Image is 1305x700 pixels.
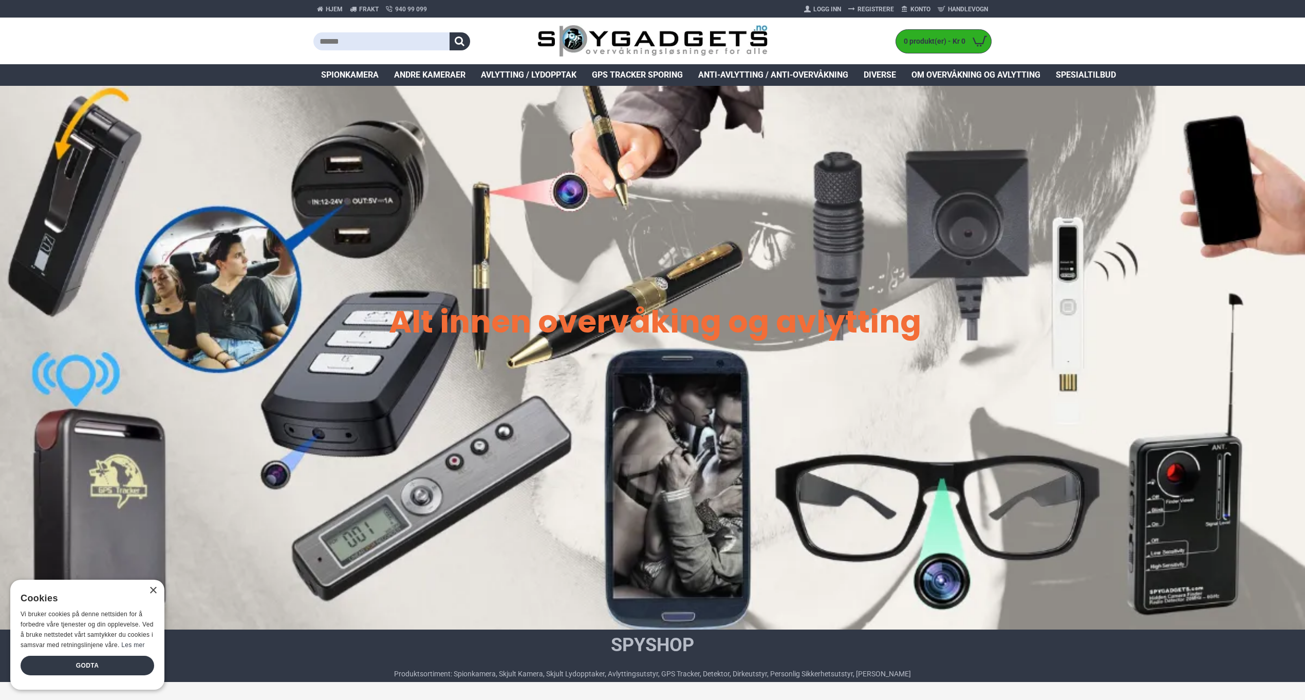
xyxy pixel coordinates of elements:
a: 0 produkt(er) - Kr 0 [896,30,991,53]
div: Godta [21,656,154,675]
div: Close [149,587,157,595]
a: Konto [898,1,934,17]
a: Diverse [856,64,904,86]
span: Anti-avlytting / Anti-overvåkning [698,69,848,81]
span: Andre kameraer [394,69,465,81]
span: 0 produkt(er) - Kr 0 [896,36,968,47]
a: Spesialtilbud [1048,64,1124,86]
span: 940 99 099 [395,5,427,14]
a: Les mer, opens a new window [121,641,144,649]
span: GPS Tracker Sporing [592,69,683,81]
span: Spionkamera [321,69,379,81]
span: Registrere [857,5,894,14]
span: Avlytting / Lydopptak [481,69,576,81]
span: Hjem [326,5,343,14]
a: Om overvåkning og avlytting [904,64,1048,86]
span: Frakt [359,5,379,14]
a: GPS Tracker Sporing [584,64,691,86]
a: Handlevogn [934,1,992,17]
span: Konto [910,5,930,14]
div: Cookies [21,587,147,610]
img: SpyGadgets.no [537,25,768,58]
span: Spesialtilbud [1056,69,1116,81]
h1: SpyShop [394,632,911,658]
a: Logg Inn [800,1,845,17]
a: Anti-avlytting / Anti-overvåkning [691,64,856,86]
span: Diverse [864,69,896,81]
a: Registrere [845,1,898,17]
a: Andre kameraer [386,64,473,86]
a: Avlytting / Lydopptak [473,64,584,86]
div: Produktsortiment: Spionkamera, Skjult Kamera, Skjult Lydopptaker, Avlyttingsutstyr, GPS Tracker, ... [394,669,911,679]
span: Vi bruker cookies på denne nettsiden for å forbedre våre tjenester og din opplevelse. Ved å bruke... [21,611,154,648]
span: Logg Inn [813,5,841,14]
a: Spionkamera [313,64,386,86]
span: Handlevogn [948,5,988,14]
span: Om overvåkning og avlytting [911,69,1040,81]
